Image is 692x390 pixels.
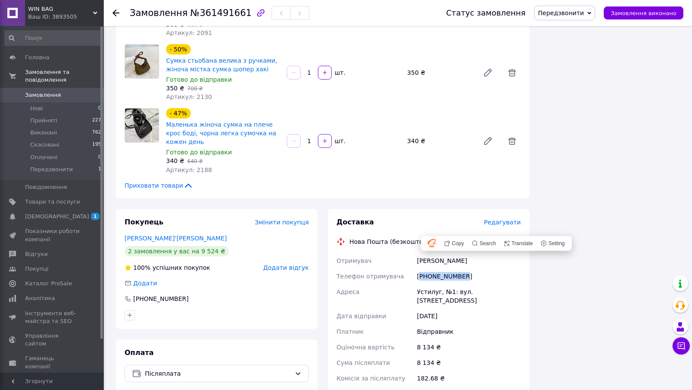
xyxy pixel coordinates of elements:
[415,324,522,339] div: Відправник
[25,213,89,221] span: [DEMOGRAPHIC_DATA]
[336,344,394,351] span: Оціночна вартість
[98,166,101,173] span: 1
[98,153,101,161] span: 0
[166,166,212,173] span: Артикул: 2188
[347,237,474,246] div: Нова Пошта (безкоштовно від 1500 ₴)
[112,9,119,17] div: Повернутися назад
[25,54,49,61] span: Головна
[166,121,276,145] a: Маленька жіноча сумка на плече крос боді, чорна легка сумочка на кожен день
[25,227,80,243] span: Показники роботи компанії
[25,250,48,258] span: Відгуки
[503,132,521,150] span: Видалити
[479,64,497,81] a: Редагувати
[673,337,690,355] button: Чат з покупцем
[336,273,404,280] span: Телефон отримувача
[30,105,43,112] span: Нові
[92,129,101,137] span: 762
[30,129,57,137] span: Виконані
[263,264,309,271] span: Додати відгук
[125,348,154,357] span: Оплата
[98,105,101,112] span: 0
[166,57,277,73] a: Сумка стьобана велика з ручками, жіноча містка сумка шопер хакі
[187,158,203,164] span: 640 ₴
[4,30,102,46] input: Пошук
[125,181,193,190] span: Приховати товари
[611,10,676,16] span: Замовлення виконано
[25,310,80,325] span: Інструменти веб-майстра та SEO
[415,284,522,308] div: Устилуг, №1: вул. [STREET_ADDRESS]
[415,308,522,324] div: [DATE]
[336,359,390,366] span: Сума післяплати
[30,141,60,149] span: Скасовані
[125,45,159,78] img: Сумка стьобана велика з ручками, жіноча містка сумка шопер хакі
[333,68,346,77] div: шт.
[415,371,522,386] div: 182.68 ₴
[25,280,72,288] span: Каталог ProSale
[166,149,232,156] span: Готово до відправки
[187,86,203,92] span: 700 ₴
[125,246,229,256] div: 2 замовлення у вас на 9 524 ₴
[166,93,212,100] span: Артикул: 2130
[415,269,522,284] div: [PHONE_NUMBER]
[415,253,522,269] div: [PERSON_NAME]
[133,264,151,271] span: 100%
[604,6,683,19] button: Замовлення виконано
[92,117,101,125] span: 227
[336,328,364,335] span: Платник
[125,218,163,226] span: Покупець
[336,313,386,320] span: Дата відправки
[503,64,521,81] span: Видалити
[404,67,476,79] div: 350 ₴
[190,8,252,18] span: №361491661
[166,157,184,164] span: 340 ₴
[28,5,93,13] span: WIN BAG
[404,135,476,147] div: 340 ₴
[25,68,104,84] span: Замовлення та повідомлення
[28,13,104,21] div: Ваш ID: 3893505
[166,85,184,92] span: 350 ₴
[538,10,584,16] span: Передзвонити
[130,8,188,18] span: Замовлення
[145,369,291,378] span: Післяплата
[415,339,522,355] div: 8 134 ₴
[25,91,61,99] span: Замовлення
[336,375,405,382] span: Комісія за післяплату
[125,109,159,142] img: Маленька жіноча сумка на плече крос боді, чорна легка сумочка на кожен день
[166,108,191,118] div: - 47%
[25,332,80,348] span: Управління сайтом
[333,137,346,145] div: шт.
[415,355,522,371] div: 8 134 ₴
[166,29,212,36] span: Артикул: 2091
[166,76,232,83] span: Готово до відправки
[132,294,189,303] div: [PHONE_NUMBER]
[30,153,58,161] span: Оплачені
[336,257,372,264] span: Отримувач
[255,219,309,226] span: Змінити покупця
[479,132,497,150] a: Редагувати
[25,183,67,191] span: Повідомлення
[25,198,80,206] span: Товари та послуги
[25,294,55,302] span: Аналітика
[25,355,80,370] span: Гаманець компанії
[91,213,99,220] span: 1
[30,117,57,125] span: Прийняті
[125,263,210,272] div: успішних покупок
[92,141,101,149] span: 195
[166,44,191,54] div: - 50%
[484,219,521,226] span: Редагувати
[336,218,374,226] span: Доставка
[446,9,525,17] div: Статус замовлення
[133,280,157,287] span: Додати
[336,288,359,295] span: Адреса
[125,235,227,242] a: [PERSON_NAME]'[PERSON_NAME]
[30,166,73,173] span: Передзвонити
[25,265,48,273] span: Покупці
